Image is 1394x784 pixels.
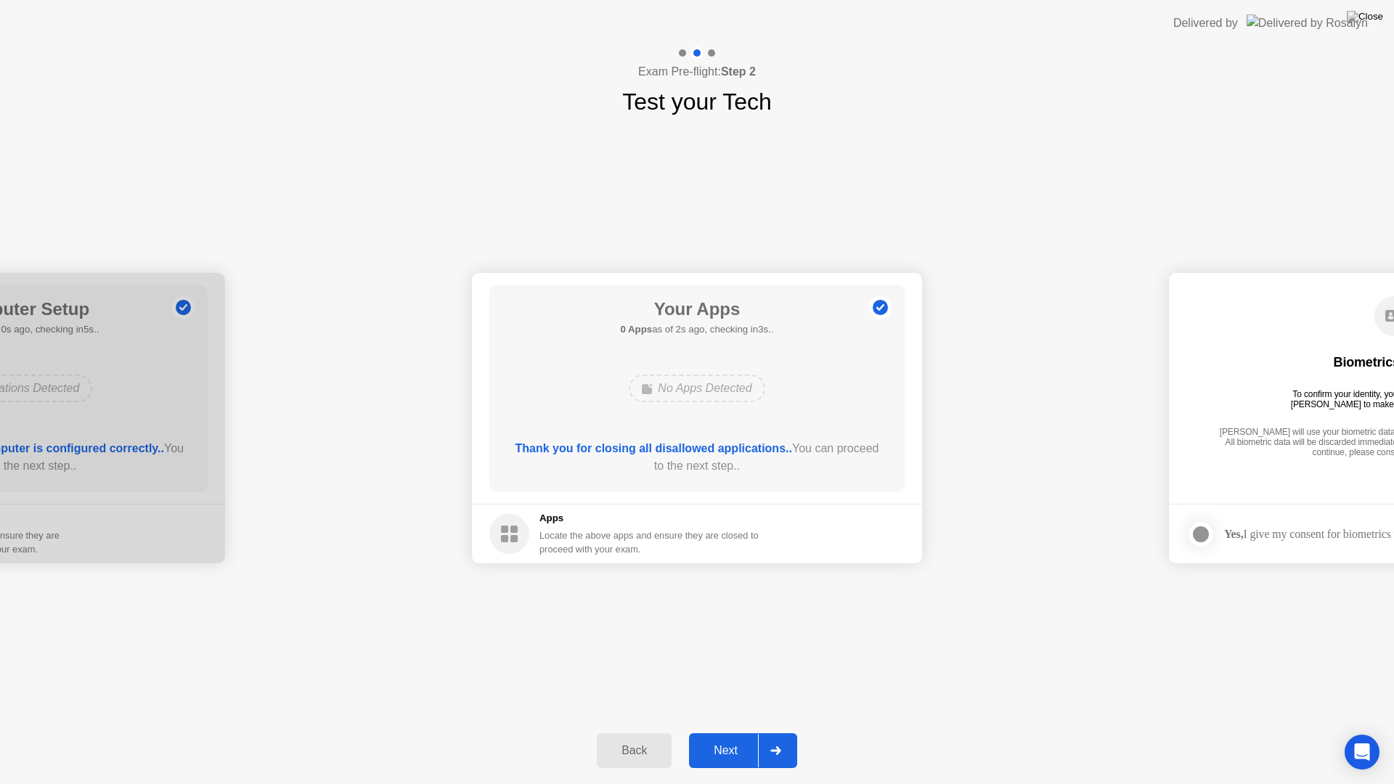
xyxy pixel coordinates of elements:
[620,322,773,337] h5: as of 2s ago, checking in3s..
[689,733,797,768] button: Next
[515,442,792,454] b: Thank you for closing all disallowed applications..
[721,65,756,78] b: Step 2
[622,84,772,119] h1: Test your Tech
[1345,735,1379,769] div: Open Intercom Messenger
[510,440,884,475] div: You can proceed to the next step..
[638,63,756,81] h4: Exam Pre-flight:
[693,744,758,757] div: Next
[620,324,652,335] b: 0 Apps
[597,733,672,768] button: Back
[629,375,765,402] div: No Apps Detected
[539,528,759,556] div: Locate the above apps and ensure they are closed to proceed with your exam.
[601,744,667,757] div: Back
[1173,15,1238,32] div: Delivered by
[620,296,773,322] h1: Your Apps
[539,511,759,526] h5: Apps
[1247,15,1368,31] img: Delivered by Rosalyn
[1347,11,1383,23] img: Close
[1224,528,1243,540] strong: Yes,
